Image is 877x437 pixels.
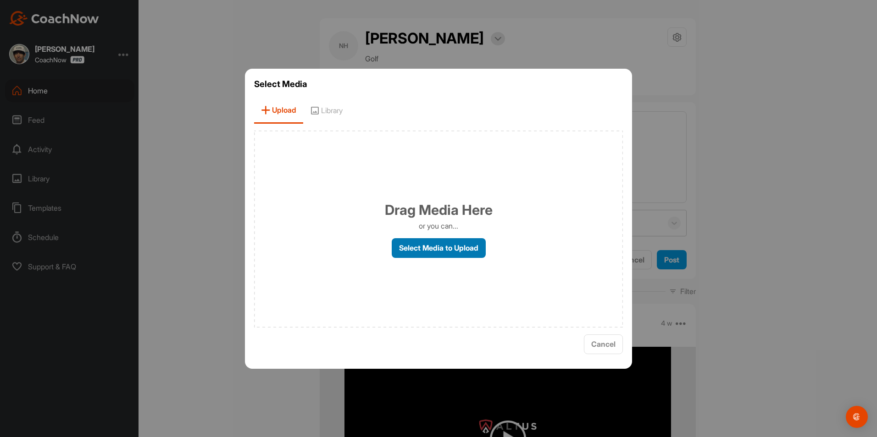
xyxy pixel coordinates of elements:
span: Library [303,98,350,124]
span: Upload [254,98,303,124]
label: Select Media to Upload [392,238,486,258]
h3: Select Media [254,78,623,91]
p: or you can... [419,220,458,231]
h1: Drag Media Here [385,200,493,220]
span: Cancel [591,339,616,349]
div: Open Intercom Messenger [846,406,868,428]
button: Cancel [584,334,623,354]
